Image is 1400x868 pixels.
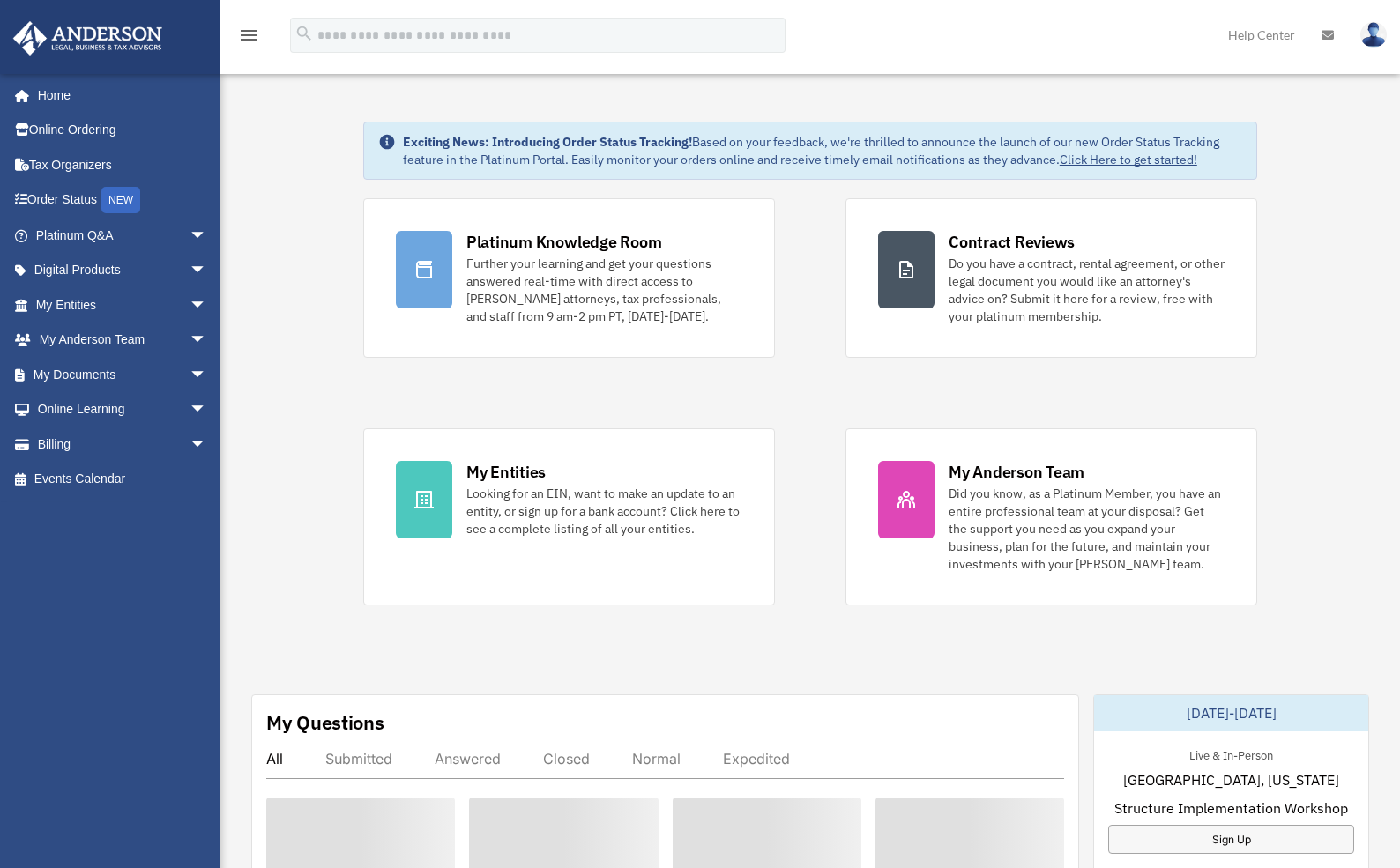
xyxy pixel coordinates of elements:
[435,750,501,768] div: Answered
[1175,745,1287,763] div: Live & In-Person
[845,428,1257,605] a: My Anderson Team Did you know, as a Platinum Member, you have an entire professional team at your...
[403,134,692,150] strong: Exciting News: Introducing Order Status Tracking!
[266,750,283,768] div: All
[632,750,681,768] div: Normal
[466,231,662,253] div: Platinum Knowledge Room
[949,231,1075,253] div: Contract Reviews
[403,133,1242,168] div: Based on your feedback, we're thrilled to announce the launch of our new Order Status Tracking fe...
[294,24,314,43] i: search
[949,461,1084,483] div: My Anderson Team
[1360,22,1387,48] img: User Pic
[363,428,775,605] a: My Entities Looking for an EIN, want to make an update to an entity, or sign up for a bank accoun...
[466,485,742,538] div: Looking for an EIN, want to make an update to an entity, or sign up for a bank account? Click her...
[12,462,234,497] a: Events Calendar
[190,253,225,289] span: arrow_drop_down
[12,218,234,253] a: Platinum Q&Aarrow_drop_down
[238,25,259,46] i: menu
[12,113,234,148] a: Online Ordering
[723,750,790,768] div: Expedited
[1094,695,1368,731] div: [DATE]-[DATE]
[12,323,234,358] a: My Anderson Teamarrow_drop_down
[12,287,234,323] a: My Entitiesarrow_drop_down
[12,427,234,462] a: Billingarrow_drop_down
[466,461,546,483] div: My Entities
[12,357,234,392] a: My Documentsarrow_drop_down
[190,287,225,323] span: arrow_drop_down
[466,255,742,325] div: Further your learning and get your questions answered real-time with direct access to [PERSON_NAM...
[1114,798,1348,819] span: Structure Implementation Workshop
[543,750,590,768] div: Closed
[12,78,225,113] a: Home
[845,198,1257,358] a: Contract Reviews Do you have a contract, rental agreement, or other legal document you would like...
[190,427,225,463] span: arrow_drop_down
[1108,825,1354,854] a: Sign Up
[325,750,392,768] div: Submitted
[12,182,234,219] a: Order StatusNEW
[190,392,225,428] span: arrow_drop_down
[238,31,259,46] a: menu
[8,21,168,56] img: Anderson Advisors Platinum Portal
[12,253,234,288] a: Digital Productsarrow_drop_down
[12,392,234,427] a: Online Learningarrow_drop_down
[266,709,384,736] div: My Questions
[1060,152,1197,167] a: Click Here to get started!
[190,218,225,254] span: arrow_drop_down
[12,147,234,182] a: Tax Organizers
[363,198,775,358] a: Platinum Knowledge Room Further your learning and get your questions answered real-time with dire...
[101,187,140,213] div: NEW
[949,255,1225,325] div: Do you have a contract, rental agreement, or other legal document you would like an attorney's ad...
[190,357,225,393] span: arrow_drop_down
[1123,769,1339,790] span: [GEOGRAPHIC_DATA], [US_STATE]
[190,323,225,359] span: arrow_drop_down
[949,485,1225,573] div: Did you know, as a Platinum Member, you have an entire professional team at your disposal? Get th...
